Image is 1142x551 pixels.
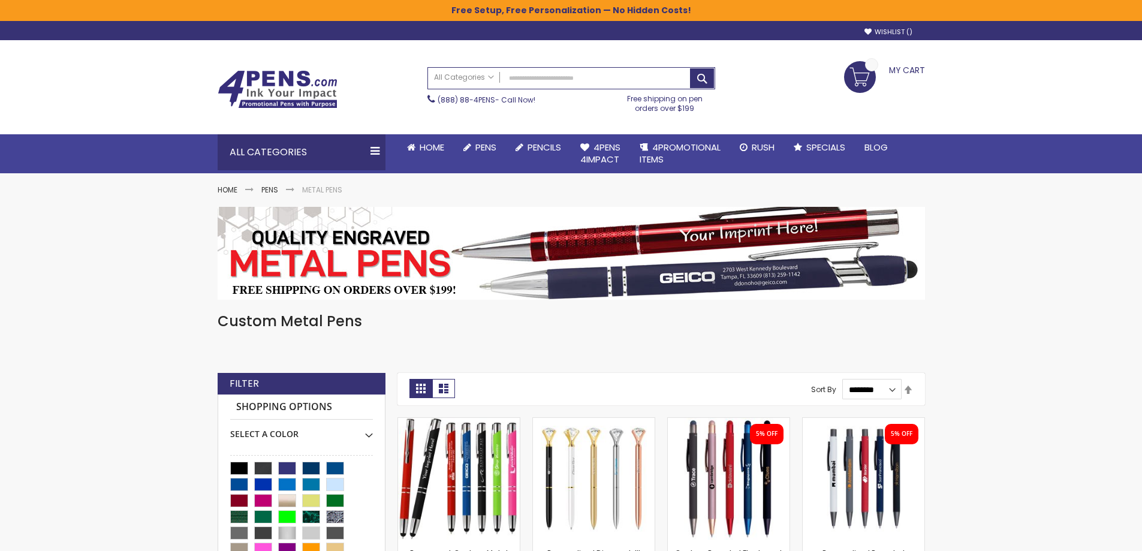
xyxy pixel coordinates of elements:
a: Home [397,134,454,161]
a: Blog [855,134,897,161]
div: All Categories [218,134,385,170]
span: Rush [752,141,775,153]
a: Specials [784,134,855,161]
a: All Categories [428,68,500,88]
a: Pencils [506,134,571,161]
strong: Shopping Options [230,395,373,420]
img: Custom Recycled Fleetwood MonoChrome Stylus Satin Soft Touch Gel Pen [668,418,790,540]
strong: Metal Pens [302,185,342,195]
a: Pens [454,134,506,161]
a: 4PROMOTIONALITEMS [630,134,730,173]
a: Pens [261,185,278,195]
a: 4Pens4impact [571,134,630,173]
a: Custom Recycled Fleetwood MonoChrome Stylus Satin Soft Touch Gel Pen [668,417,790,427]
label: Sort By [811,384,836,395]
a: Wishlist [864,28,912,37]
span: Pencils [528,141,561,153]
span: Home [420,141,444,153]
strong: Grid [409,379,432,398]
a: Paramount Custom Metal Stylus® Pens -Special Offer [398,417,520,427]
a: (888) 88-4PENS [438,95,495,105]
span: 4Pens 4impact [580,141,620,165]
img: 4Pens Custom Pens and Promotional Products [218,70,338,109]
img: Paramount Custom Metal Stylus® Pens -Special Offer [398,418,520,540]
strong: Filter [230,377,259,390]
a: Personalized Diamond-III Crystal Clear Brass Pen [533,417,655,427]
img: Personalized Recycled Fleetwood Satin Soft Touch Gel Click Pen [803,418,924,540]
span: 4PROMOTIONAL ITEMS [640,141,721,165]
a: Rush [730,134,784,161]
span: All Categories [434,73,494,82]
a: Personalized Recycled Fleetwood Satin Soft Touch Gel Click Pen [803,417,924,427]
h1: Custom Metal Pens [218,312,925,331]
div: 5% OFF [756,430,778,438]
img: Metal Pens [218,207,925,300]
a: Home [218,185,237,195]
span: - Call Now! [438,95,535,105]
div: Free shipping on pen orders over $199 [614,89,715,113]
div: 5% OFF [891,430,912,438]
img: Personalized Diamond-III Crystal Clear Brass Pen [533,418,655,540]
span: Pens [475,141,496,153]
span: Specials [806,141,845,153]
span: Blog [864,141,888,153]
div: Select A Color [230,420,373,440]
